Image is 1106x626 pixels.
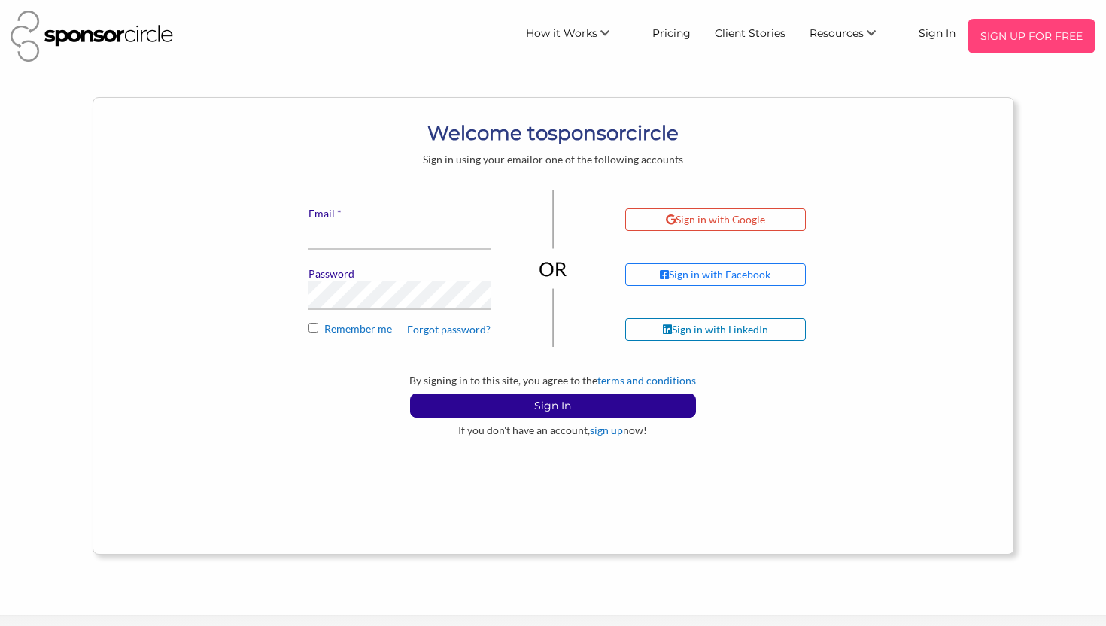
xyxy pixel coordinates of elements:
div: Sign in with Google [666,213,765,226]
a: Sign in with Facebook [625,263,849,286]
a: sign up [590,424,623,436]
img: or-divider-vertical-04be836281eac2ff1e2d8b3dc99963adb0027f4cd6cf8dbd6b945673e6b3c68b.png [539,190,567,347]
b: sponsor [548,121,626,145]
a: terms and conditions [597,374,696,387]
p: SIGN UP FOR FREE [974,25,1089,47]
img: Sponsor Circle Logo [11,11,173,62]
button: Sign In [410,394,696,418]
label: Password [308,267,491,281]
label: Remember me [308,322,491,345]
div: Sign in with LinkedIn [663,323,768,336]
a: Sign In [907,19,968,46]
div: By signing in to this site, you agree to the If you don't have an account, now! [246,374,859,437]
label: Email [308,207,491,220]
li: Resources [798,19,907,53]
p: Sign In [411,394,695,417]
input: Remember me [308,323,318,333]
a: Client Stories [703,19,798,46]
span: How it Works [526,26,597,40]
span: Resources [810,26,864,40]
span: or one of the following accounts [533,153,683,166]
h1: Welcome to circle [246,120,859,147]
a: Sign in with Google [625,208,849,231]
li: How it Works [514,19,640,53]
a: Sign in with LinkedIn [625,318,849,341]
a: Forgot password? [407,323,491,336]
div: Sign in using your email [246,153,859,166]
a: Pricing [640,19,703,46]
div: Sign in with Facebook [660,268,770,281]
